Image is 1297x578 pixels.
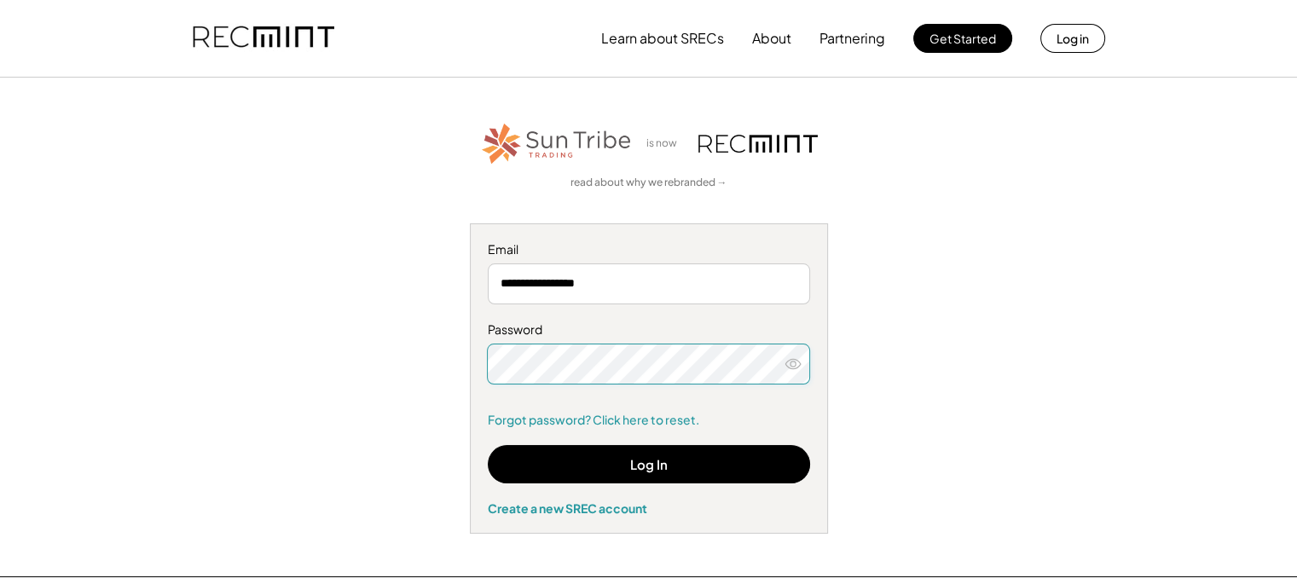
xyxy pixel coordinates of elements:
button: Partnering [819,21,885,55]
a: Forgot password? Click here to reset. [488,412,810,429]
div: Email [488,241,810,258]
img: recmint-logotype%403x.png [193,9,334,67]
div: is now [642,136,690,151]
img: recmint-logotype%403x.png [698,135,818,153]
button: Log In [488,445,810,483]
img: STT_Horizontal_Logo%2B-%2BColor.png [480,120,634,167]
div: Password [488,321,810,338]
button: Learn about SRECs [601,21,724,55]
a: read about why we rebranded → [570,176,727,190]
button: Log in [1040,24,1105,53]
button: Get Started [913,24,1012,53]
div: Create a new SREC account [488,500,810,516]
button: About [752,21,791,55]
